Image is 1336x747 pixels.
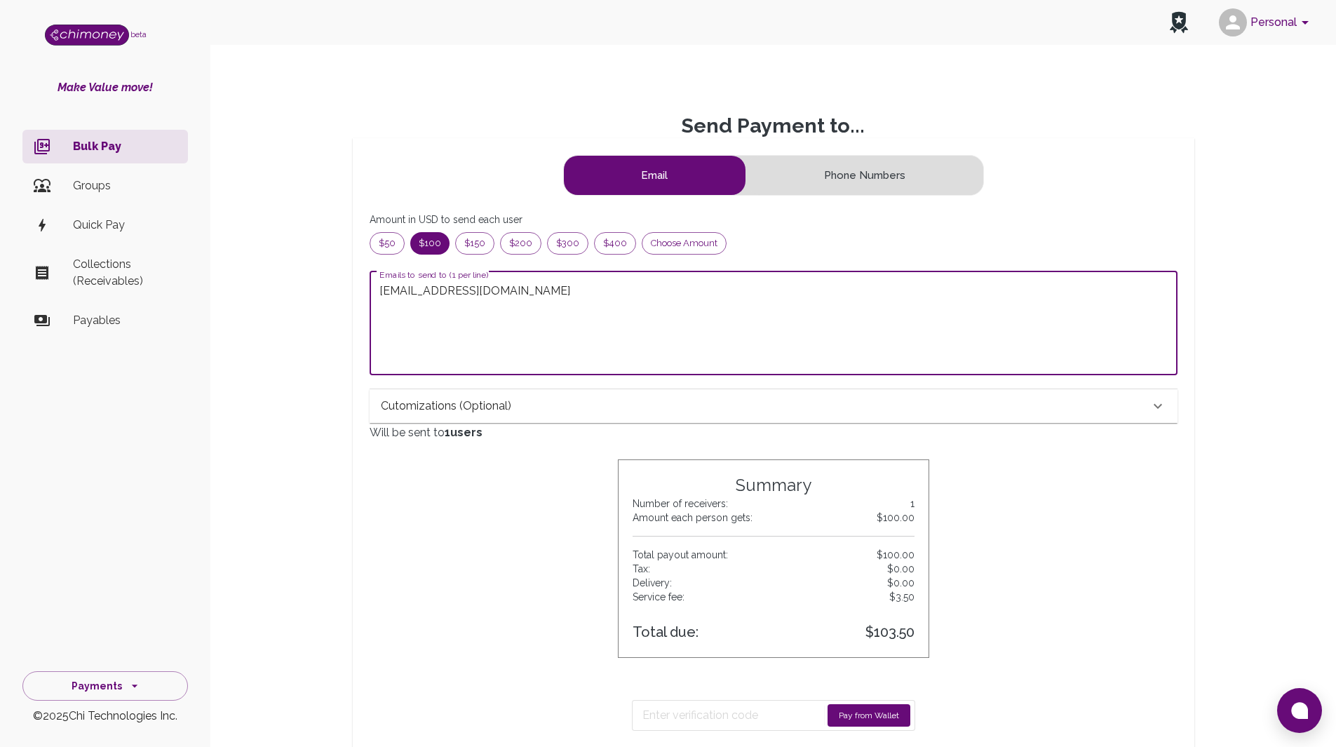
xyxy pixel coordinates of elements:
[633,474,915,497] h5: Summary
[501,236,541,250] span: $200
[910,497,915,511] span: 1
[445,426,483,439] strong: 1 users
[1213,4,1319,41] button: account of current user
[633,621,915,643] h6: Total due:
[456,236,494,250] span: $150
[595,236,635,250] span: $400
[642,236,726,250] span: Choose amount
[22,671,188,701] button: Payments
[877,511,915,525] span: $100.00
[594,232,636,255] div: $400
[73,138,177,155] p: Bulk Pay
[865,621,915,643] span: $103.50
[633,548,915,562] p: Total payout amount:
[642,232,727,255] div: Choose amount
[1277,688,1322,733] button: Open chat window
[455,232,494,255] div: $150
[379,269,488,281] label: Emails to send to (1 per line)
[410,232,450,255] div: $100
[381,398,511,415] p: Cutomizations (optional)
[45,25,129,46] img: Logo
[500,232,541,255] div: $200
[379,283,1168,363] textarea: [EMAIL_ADDRESS][DOMAIN_NAME]
[370,389,1178,423] div: Cutomizations (optional)
[547,232,588,255] div: $300
[877,548,915,562] span: $100.00
[410,236,450,250] span: $100
[828,704,910,727] button: Pay from Wallet
[633,497,915,511] p: Number of receivers:
[887,562,915,576] span: $0.00
[633,562,915,576] p: Tax:
[370,423,1178,443] h6: Will be sent to
[370,213,1178,227] p: Amount in USD to send each user
[370,236,404,250] span: $50
[370,232,405,255] div: $50
[73,217,177,234] p: Quick Pay
[222,114,1325,138] p: Send Payment to...
[642,704,821,727] input: Enter verification code
[563,155,984,196] div: text alignment
[889,590,915,604] span: $3.50
[564,156,745,195] button: email
[633,511,915,525] p: Amount each person gets:
[73,177,177,194] p: Groups
[633,576,915,590] p: Delivery:
[633,590,915,604] p: Service fee:
[73,256,177,290] p: Collections (Receivables)
[887,576,915,590] span: $0.00
[130,30,147,39] span: beta
[73,312,177,329] p: Payables
[548,236,588,250] span: $300
[747,156,983,195] button: phone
